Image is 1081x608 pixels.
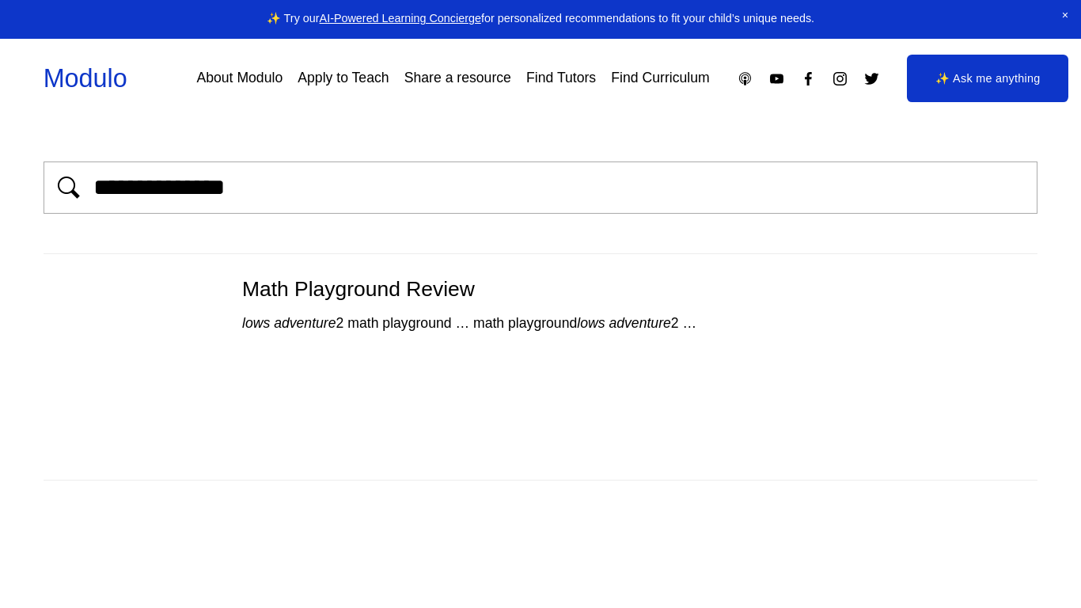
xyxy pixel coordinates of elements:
a: About Modulo [196,65,283,93]
span: math playground 2 [473,315,679,331]
em: adventure [609,315,670,331]
a: Apply to Teach [298,65,389,93]
div: Math Playground Review [44,275,1038,302]
span: 2 math playground [242,315,452,331]
div: Math Playground Review lows adventure2 math playground … math playgroundlows adventure2 … [44,254,1038,479]
a: Twitter [863,70,880,87]
span: … [455,315,469,331]
a: YouTube [768,70,785,87]
a: Facebook [800,70,817,87]
a: Find Curriculum [611,65,709,93]
a: AI-Powered Learning Concierge [320,12,481,25]
a: Instagram [832,70,848,87]
a: ✨ Ask me anything [907,55,1068,102]
em: lows [577,315,605,331]
a: Apple Podcasts [737,70,753,87]
a: Modulo [44,64,127,93]
span: … [683,315,697,331]
a: Share a resource [404,65,511,93]
a: Find Tutors [526,65,596,93]
em: lows [242,315,270,331]
em: adventure [274,315,336,331]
